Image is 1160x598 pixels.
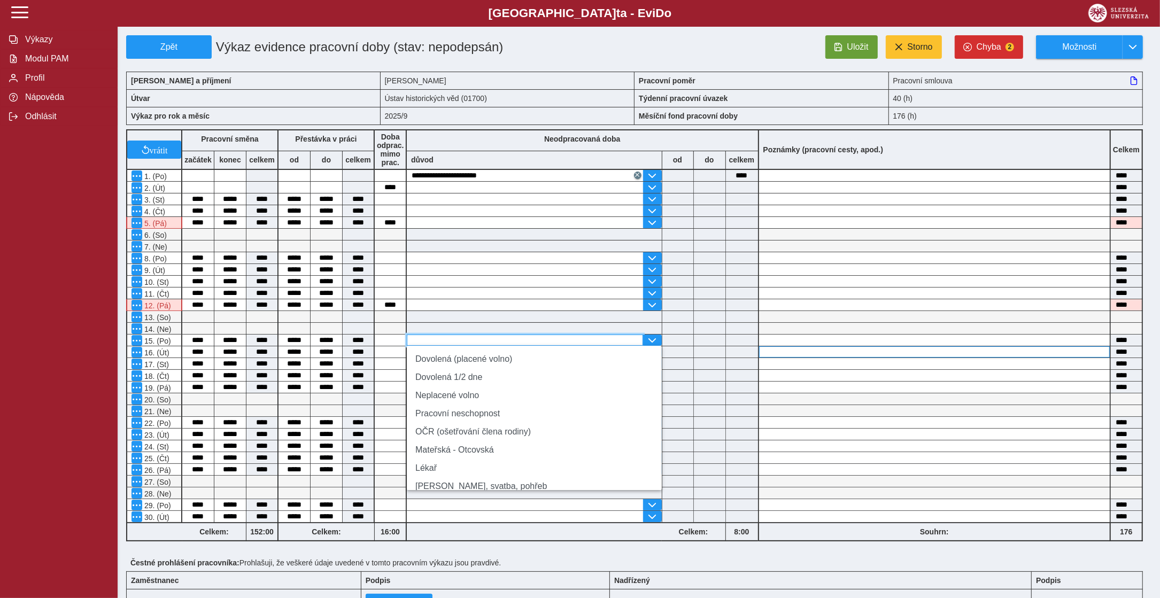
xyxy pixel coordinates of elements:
span: Uložit [847,42,869,52]
button: Menu [132,500,142,510]
span: Storno [908,42,933,52]
h1: Výkaz evidence pracovní doby (stav: nepodepsán) [212,35,553,59]
b: [GEOGRAPHIC_DATA] a - Evi [32,6,1128,20]
span: 10. (St) [142,278,169,286]
span: Chyba [977,42,1001,52]
span: 9. (Út) [142,266,165,275]
b: Měsíční fond pracovní doby [639,112,738,120]
span: 5. (Pá) [142,219,167,228]
button: Menu [132,370,142,381]
span: 3. (St) [142,196,165,204]
li: Mateřská - Otcovská [407,441,662,459]
b: Výkaz pro rok a měsíc [131,112,210,120]
span: 28. (Ne) [142,490,172,498]
div: Prohlašuji, že veškeré údaje uvedené v tomto pracovním výkazu jsou pravdivé. [126,554,1151,571]
b: začátek [182,156,214,164]
span: Zpět [131,42,207,52]
b: Doba odprac. mimo prac. [377,133,404,167]
span: 21. (Ne) [142,407,172,416]
b: od [662,156,693,164]
b: Poznámky (pracovní cesty, apod.) [759,145,888,154]
b: Celkem: [279,527,374,536]
div: [PERSON_NAME] [381,72,635,89]
button: Menu [132,312,142,322]
span: 25. (Čt) [142,454,169,463]
span: 12. (Pá) [142,301,171,310]
span: 15. (Po) [142,337,171,345]
b: od [279,156,310,164]
li: Neplacené volno [407,386,662,405]
button: Menu [132,511,142,522]
span: 18. (Čt) [142,372,169,380]
span: 19. (Pá) [142,384,171,392]
b: Týdenní pracovní úvazek [639,94,728,103]
span: D [655,6,664,20]
b: Pracovní směna [201,135,258,143]
button: Menu [132,323,142,334]
b: do [311,156,342,164]
span: 8. (Po) [142,254,167,263]
button: Menu [132,170,142,181]
button: Menu [132,218,142,228]
button: Chyba2 [955,35,1023,59]
div: 40 (h) [889,89,1143,107]
button: Menu [132,241,142,252]
span: Profil [22,73,109,83]
button: Menu [132,453,142,463]
b: Pracovní poměr [639,76,695,85]
button: Možnosti [1036,35,1123,59]
b: Podpis [1036,576,1061,585]
div: Ústav historických věd (01700) [381,89,635,107]
button: Menu [132,182,142,193]
b: 16:00 [375,527,406,536]
li: Dovolená 1/2 dne [407,368,662,386]
b: konec [214,156,246,164]
button: Menu [132,253,142,263]
span: vrátit [150,145,168,154]
b: [PERSON_NAME] a příjmení [131,76,231,85]
button: Menu [132,417,142,428]
span: 23. (Út) [142,431,169,439]
span: 17. (St) [142,360,169,369]
div: Pracovní smlouva [889,72,1143,89]
b: Souhrn: [920,527,949,536]
span: 29. (Po) [142,501,171,510]
button: Menu [132,382,142,393]
span: t [616,6,620,20]
b: 152:00 [246,527,277,536]
b: 8:00 [726,527,758,536]
button: Menu [132,441,142,452]
button: Menu [132,476,142,487]
li: Lékař [407,459,662,477]
span: 1. (Po) [142,172,167,181]
span: 30. (Út) [142,513,169,522]
span: 26. (Pá) [142,466,171,475]
button: Storno [886,35,942,59]
li: Pracovní neschopnost [407,405,662,423]
b: Útvar [131,94,150,103]
b: Přestávka v práci [295,135,357,143]
span: 2. (Út) [142,184,165,192]
span: Odhlásit [22,112,109,121]
span: 16. (Út) [142,348,169,357]
span: 24. (St) [142,442,169,451]
li: [PERSON_NAME], svatba, pohřeb [407,477,662,495]
img: logo_web_su.png [1088,4,1149,22]
li: OČR (ošetřování člena rodiny) [407,423,662,441]
span: 6. (So) [142,231,167,239]
span: o [664,6,672,20]
span: Výkazy [22,35,109,44]
b: 176 [1111,527,1142,536]
span: Nápověda [22,92,109,102]
span: 2 [1006,43,1014,51]
span: 13. (So) [142,313,171,322]
div: Přestávka v práci na jídlo a oddech nesmí být čerpána na konci pracovní směny. [126,217,182,229]
b: Podpis [366,576,391,585]
b: důvod [411,156,434,164]
div: 2025/9 [381,107,635,125]
span: 11. (Čt) [142,290,169,298]
b: Zaměstnanec [131,576,179,585]
button: Menu [132,276,142,287]
b: celkem [726,156,758,164]
li: Dovolená (placené volno) [407,350,662,368]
